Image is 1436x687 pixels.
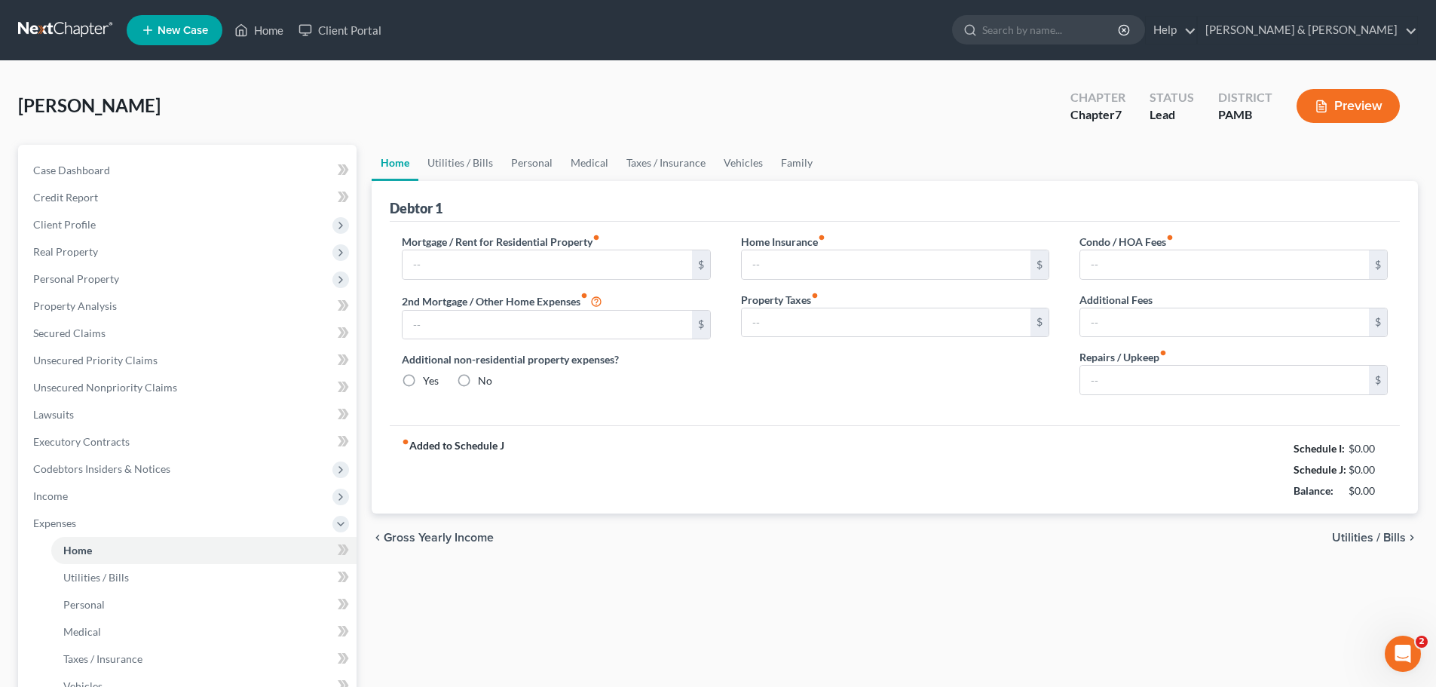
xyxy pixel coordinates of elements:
[384,532,494,544] span: Gross Yearly Income
[1369,308,1387,337] div: $
[402,234,600,250] label: Mortgage / Rent for Residential Property
[982,16,1120,44] input: Search by name...
[33,245,98,258] span: Real Property
[21,401,357,428] a: Lawsuits
[562,145,617,181] a: Medical
[502,145,562,181] a: Personal
[227,17,291,44] a: Home
[1416,636,1428,648] span: 2
[63,625,101,638] span: Medical
[742,308,1030,337] input: --
[158,25,208,36] span: New Case
[402,351,710,367] label: Additional non-residential property expenses?
[580,292,588,299] i: fiber_manual_record
[692,311,710,339] div: $
[1198,17,1417,44] a: [PERSON_NAME] & [PERSON_NAME]
[423,373,439,388] label: Yes
[63,652,142,665] span: Taxes / Insurance
[372,532,384,544] i: chevron_left
[1070,106,1125,124] div: Chapter
[18,94,161,116] span: [PERSON_NAME]
[33,408,74,421] span: Lawsuits
[33,191,98,204] span: Credit Report
[33,381,177,394] span: Unsecured Nonpriority Claims
[1332,532,1406,544] span: Utilities / Bills
[21,428,357,455] a: Executory Contracts
[51,564,357,591] a: Utilities / Bills
[372,532,494,544] button: chevron_left Gross Yearly Income
[418,145,502,181] a: Utilities / Bills
[741,292,819,308] label: Property Taxes
[1294,442,1345,455] strong: Schedule I:
[33,517,76,529] span: Expenses
[1079,234,1174,250] label: Condo / HOA Fees
[1294,463,1346,476] strong: Schedule J:
[1030,250,1049,279] div: $
[1115,107,1122,121] span: 7
[1332,532,1418,544] button: Utilities / Bills chevron_right
[402,438,504,501] strong: Added to Schedule J
[21,184,357,211] a: Credit Report
[741,234,825,250] label: Home Insurance
[1218,106,1272,124] div: PAMB
[51,591,357,618] a: Personal
[811,292,819,299] i: fiber_manual_record
[403,250,691,279] input: --
[33,218,96,231] span: Client Profile
[1349,483,1389,498] div: $0.00
[402,292,602,310] label: 2nd Mortgage / Other Home Expenses
[1166,234,1174,241] i: fiber_manual_record
[692,250,710,279] div: $
[372,145,418,181] a: Home
[33,489,68,502] span: Income
[1297,89,1400,123] button: Preview
[63,571,129,584] span: Utilities / Bills
[1218,89,1272,106] div: District
[33,272,119,285] span: Personal Property
[1146,17,1196,44] a: Help
[1150,106,1194,124] div: Lead
[1080,250,1369,279] input: --
[617,145,715,181] a: Taxes / Insurance
[51,537,357,564] a: Home
[33,462,170,475] span: Codebtors Insiders & Notices
[390,199,442,217] div: Debtor 1
[403,311,691,339] input: --
[21,293,357,320] a: Property Analysis
[1080,308,1369,337] input: --
[51,646,357,673] a: Taxes / Insurance
[1294,484,1333,497] strong: Balance:
[1030,308,1049,337] div: $
[772,145,822,181] a: Family
[1070,89,1125,106] div: Chapter
[33,164,110,176] span: Case Dashboard
[478,373,492,388] label: No
[33,327,106,339] span: Secured Claims
[63,598,105,611] span: Personal
[1349,462,1389,477] div: $0.00
[1150,89,1194,106] div: Status
[1159,349,1167,357] i: fiber_manual_record
[402,438,409,446] i: fiber_manual_record
[21,320,357,347] a: Secured Claims
[33,435,130,448] span: Executory Contracts
[33,299,117,312] span: Property Analysis
[1406,532,1418,544] i: chevron_right
[21,374,357,401] a: Unsecured Nonpriority Claims
[1079,292,1153,308] label: Additional Fees
[592,234,600,241] i: fiber_manual_record
[51,618,357,646] a: Medical
[33,354,158,367] span: Unsecured Priority Claims
[818,234,825,241] i: fiber_manual_record
[21,157,357,184] a: Case Dashboard
[63,544,92,557] span: Home
[1369,366,1387,394] div: $
[1369,250,1387,279] div: $
[1349,441,1389,456] div: $0.00
[1079,349,1167,365] label: Repairs / Upkeep
[291,17,389,44] a: Client Portal
[715,145,772,181] a: Vehicles
[742,250,1030,279] input: --
[21,347,357,374] a: Unsecured Priority Claims
[1385,636,1421,672] iframe: Intercom live chat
